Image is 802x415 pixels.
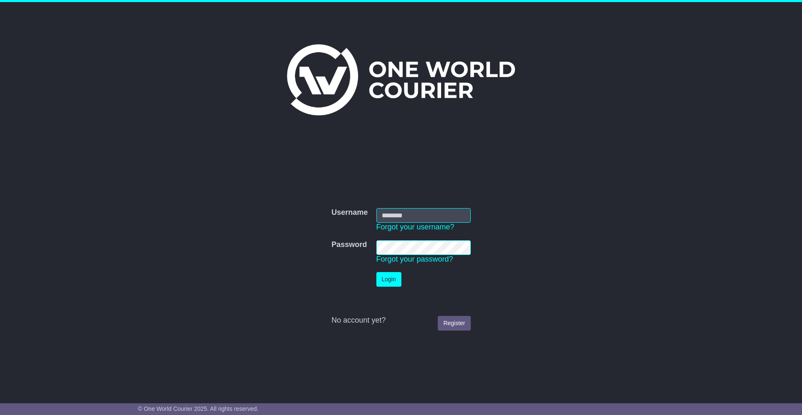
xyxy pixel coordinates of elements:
div: No account yet? [331,316,470,325]
a: Forgot your password? [376,255,453,263]
a: Forgot your username? [376,223,454,231]
img: One World [287,44,515,115]
a: Register [438,316,470,331]
span: © One World Courier 2025. All rights reserved. [138,405,259,412]
label: Password [331,240,367,250]
label: Username [331,208,368,217]
button: Login [376,272,401,287]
